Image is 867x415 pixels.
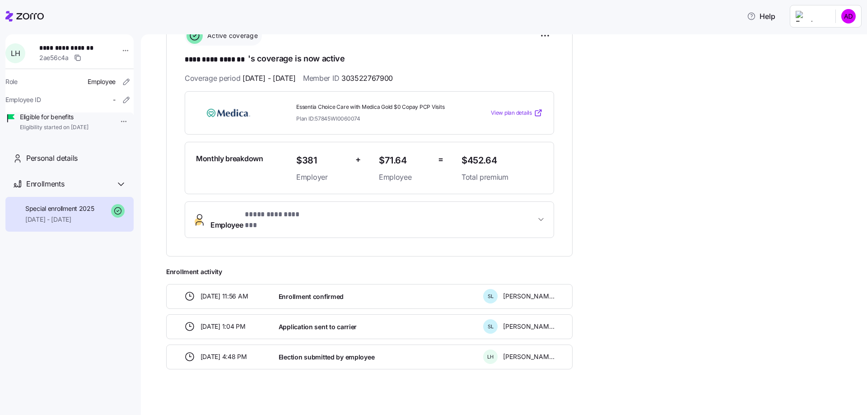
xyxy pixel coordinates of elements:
[379,172,431,183] span: Employee
[279,292,344,301] span: Enrollment confirmed
[242,73,296,84] span: [DATE] - [DATE]
[740,7,783,25] button: Help
[113,95,116,104] span: -
[296,172,348,183] span: Employer
[503,352,555,361] span: [PERSON_NAME] Dow
[488,324,494,329] span: S L
[200,352,247,361] span: [DATE] 4:48 PM
[166,267,573,276] span: Enrollment activity
[296,103,454,111] span: Essentia Choice Care with Medica Gold $0 Copay PCP Visits
[491,109,532,117] span: View plan details
[11,50,20,57] span: L H
[200,292,248,301] span: [DATE] 11:56 AM
[39,53,69,62] span: 2ae56c4a
[5,77,18,86] span: Role
[26,153,78,164] span: Personal details
[25,204,94,213] span: Special enrollment 2025
[205,31,258,40] span: Active coverage
[25,215,94,224] span: [DATE] - [DATE]
[196,153,263,164] span: Monthly breakdown
[341,73,393,84] span: 303522767900
[279,353,375,362] span: Election submitted by employee
[296,115,360,122] span: Plan ID: 57845WI0060074
[355,153,361,166] span: +
[20,124,89,131] span: Eligibility started on [DATE]
[379,153,431,168] span: $71.64
[185,73,296,84] span: Coverage period
[503,322,555,331] span: [PERSON_NAME]
[487,354,494,359] span: L H
[491,108,543,117] a: View plan details
[200,322,246,331] span: [DATE] 1:04 PM
[438,153,443,166] span: =
[196,103,261,123] img: Medica
[5,95,41,104] span: Employee ID
[210,209,312,231] span: Employee
[88,77,116,86] span: Employee
[296,153,348,168] span: $381
[185,53,554,65] h1: 's coverage is now active
[279,322,357,331] span: Application sent to carrier
[26,178,64,190] span: Enrollments
[488,294,494,299] span: S L
[461,153,543,168] span: $452.64
[461,172,543,183] span: Total premium
[841,9,856,23] img: 0dc50cdb7dc607bd9d5b4732d0ba19db
[796,11,828,22] img: Employer logo
[747,11,775,22] span: Help
[503,292,555,301] span: [PERSON_NAME]
[20,112,89,121] span: Eligible for benefits
[303,73,393,84] span: Member ID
